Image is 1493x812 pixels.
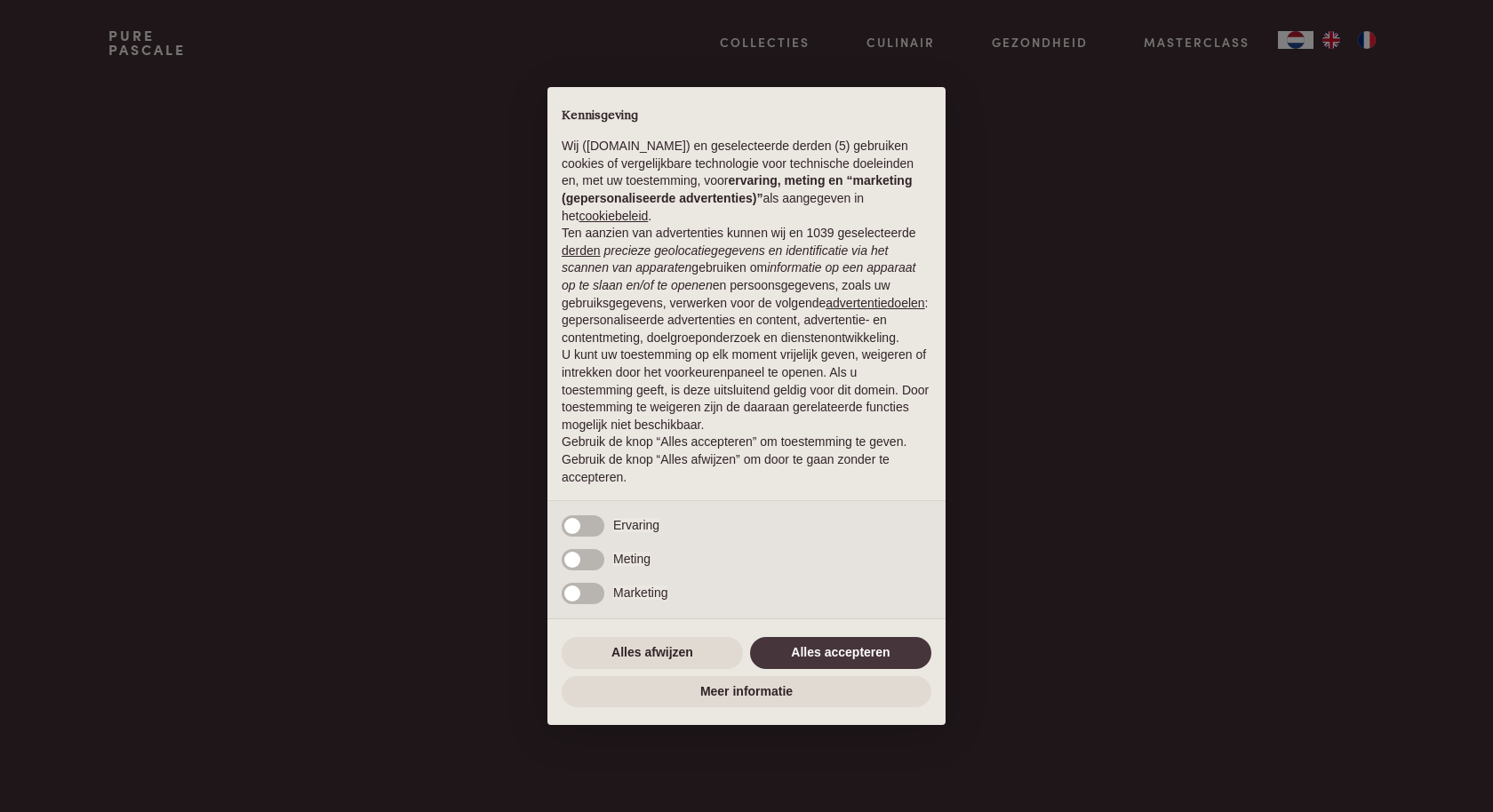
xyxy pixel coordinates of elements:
[579,209,648,223] a: cookiebeleid
[562,260,916,292] em: informatie op een apparaat op te slaan en/of te openen
[562,637,743,669] button: Alles afwijzen
[562,108,931,124] h2: Kennisgeving
[562,173,912,205] strong: ervaring, meting en “marketing (gepersonaliseerde advertenties)”
[562,676,931,708] button: Meer informatie
[826,295,924,313] button: advertentiedoelen
[562,243,601,260] button: derden
[562,225,931,346] p: Ten aanzien van advertenties kunnen wij en 1039 geselecteerde gebruiken om en persoonsgegevens, z...
[562,138,931,225] p: Wij ([DOMAIN_NAME]) en geselecteerde derden (5) gebruiken cookies of vergelijkbare technologie vo...
[562,346,931,434] p: U kunt uw toestemming op elk moment vrijelijk geven, weigeren of intrekken door het voorkeurenpan...
[613,585,667,600] span: Marketing
[750,637,931,669] button: Alles accepteren
[613,518,659,532] span: Ervaring
[613,552,651,566] span: Meting
[562,243,888,275] em: precieze geolocatiegegevens en identificatie via het scannen van apparaten
[562,434,931,486] p: Gebruik de knop “Alles accepteren” om toestemming te geven. Gebruik de knop “Alles afwijzen” om d...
